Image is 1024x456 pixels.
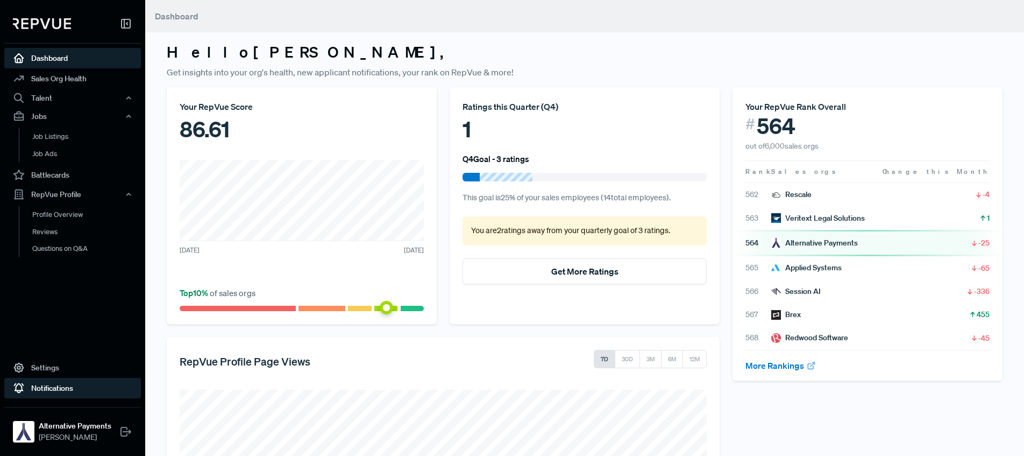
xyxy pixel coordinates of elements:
[39,420,111,432] strong: Alternative Payments
[977,309,990,320] span: 455
[745,213,771,224] span: 563
[661,350,683,368] button: 6M
[180,100,424,113] div: Your RepVue Score
[771,213,865,224] div: Veritext Legal Solutions
[463,192,707,204] p: This goal is 25 % of your sales employees ( 14 total employees).
[771,286,821,297] div: Session AI
[745,101,846,112] span: Your RepVue Rank Overall
[180,245,200,255] span: [DATE]
[19,206,155,223] a: Profile Overview
[987,213,990,223] span: 1
[15,423,32,440] img: Alternative Payments
[19,223,155,241] a: Reviews
[983,189,990,200] span: -4
[463,154,529,164] h6: Q4 Goal - 3 ratings
[771,213,781,223] img: Veritext Legal Solutions
[771,309,801,320] div: Brex
[39,432,111,443] span: [PERSON_NAME]
[745,286,771,297] span: 566
[13,18,71,29] img: RepVue
[745,332,771,343] span: 568
[463,258,707,284] button: Get More Ratings
[180,113,424,145] div: 86.61
[745,309,771,320] span: 567
[771,262,842,273] div: Applied Systems
[771,167,837,176] span: Sales orgs
[745,237,771,249] span: 564
[771,190,781,200] img: Rescale
[180,287,210,298] span: Top 10 %
[19,145,155,163] a: Job Ads
[19,128,155,145] a: Job Listings
[180,287,255,298] span: of sales orgs
[978,333,990,343] span: -45
[978,237,990,248] span: -25
[4,68,141,89] a: Sales Org Health
[167,66,1002,79] p: Get insights into your org's health, new applicant notifications, your rank on RepVue & more!
[771,237,858,249] div: Alternative Payments
[883,167,990,176] span: Change this Month
[771,263,781,273] img: Applied Systems
[404,245,424,255] span: [DATE]
[615,350,640,368] button: 30D
[771,332,848,343] div: Redwood Software
[745,113,755,135] span: #
[4,378,141,398] a: Notifications
[180,355,310,368] h5: RepVue Profile Page Views
[974,286,990,297] span: -336
[463,113,707,145] div: 1
[978,263,990,273] span: -65
[757,113,795,139] span: 564
[745,141,819,151] span: out of 6,000 sales orgs
[771,333,781,343] img: Redwood Software
[639,350,662,368] button: 3M
[4,357,141,378] a: Settings
[19,240,155,257] a: Questions on Q&A
[745,189,771,200] span: 562
[4,107,141,125] button: Jobs
[745,360,816,371] a: More Rankings
[682,350,707,368] button: 12M
[167,43,1002,61] h3: Hello [PERSON_NAME] ,
[771,189,812,200] div: Rescale
[745,262,771,273] span: 565
[4,407,141,447] a: Alternative PaymentsAlternative Payments[PERSON_NAME]
[4,165,141,185] a: Battlecards
[771,286,781,296] img: Session AI
[4,48,141,68] a: Dashboard
[4,89,141,107] button: Talent
[745,167,771,177] span: Rank
[771,310,781,320] img: Brex
[594,350,615,368] button: 7D
[4,185,141,204] button: RepVue Profile
[155,11,198,22] span: Dashboard
[471,225,698,237] p: You are 2 ratings away from your quarterly goal of 3 ratings .
[771,238,781,248] img: Alternative Payments
[463,100,707,113] div: Ratings this Quarter ( Q4 )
